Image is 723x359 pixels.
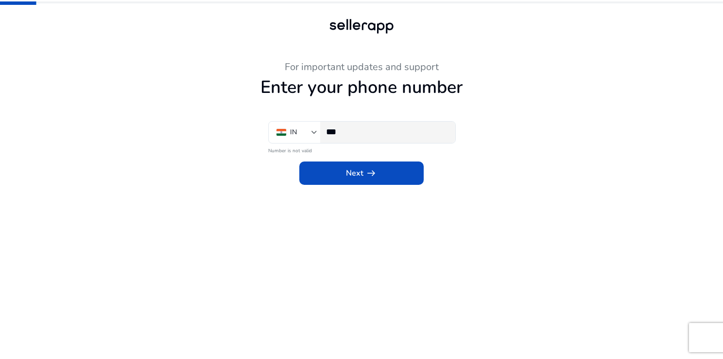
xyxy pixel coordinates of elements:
mat-error: Number is not valid [268,144,455,155]
h3: For important updates and support [94,61,629,73]
button: Nextarrow_right_alt [299,162,424,185]
h1: Enter your phone number [94,77,629,98]
span: arrow_right_alt [365,167,377,179]
div: IN [290,127,297,138]
span: Next [346,167,377,179]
